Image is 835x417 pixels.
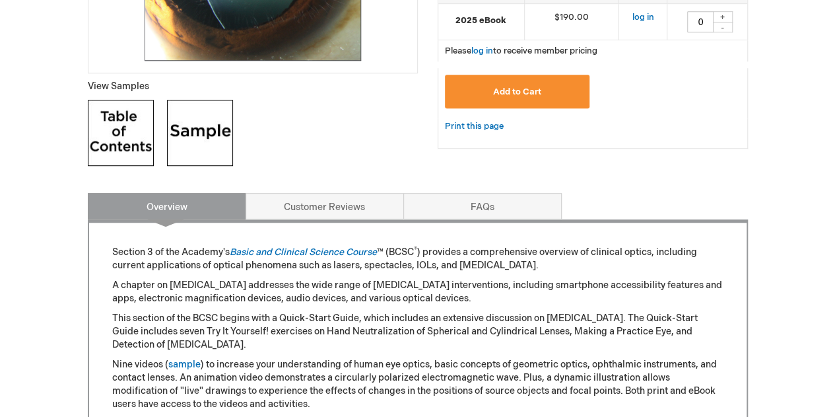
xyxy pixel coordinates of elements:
span: Please to receive member pricing [445,46,597,56]
a: Customer Reviews [246,193,404,219]
p: Section 3 of the Academy's ™ (BCSC ) provides a comprehensive overview of clinical optics, includ... [112,246,723,272]
p: Nine videos ( ) to increase your understanding of human eye optics, basic concepts of geometric o... [112,358,723,411]
a: sample [168,359,201,370]
img: Click to view [167,100,233,166]
a: Basic and Clinical Science Course [230,246,377,258]
a: log in [471,46,493,56]
button: Add to Cart [445,75,590,108]
p: View Samples [88,80,418,93]
input: Qty [687,11,714,32]
div: + [713,11,733,22]
p: A chapter on [MEDICAL_DATA] addresses the wide range of [MEDICAL_DATA] interventions, including s... [112,279,723,305]
img: Click to view [88,100,154,166]
a: Overview [88,193,246,219]
p: This section of the BCSC begins with a Quick-Start Guide, which includes an extensive discussion ... [112,312,723,352]
strong: 2025 eBook [445,15,518,27]
a: FAQs [403,193,562,219]
a: Print this page [445,118,504,135]
a: log in [632,12,653,22]
div: - [713,22,733,32]
td: $190.00 [524,3,618,40]
span: Add to Cart [493,87,541,97]
sup: ® [414,246,417,254]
